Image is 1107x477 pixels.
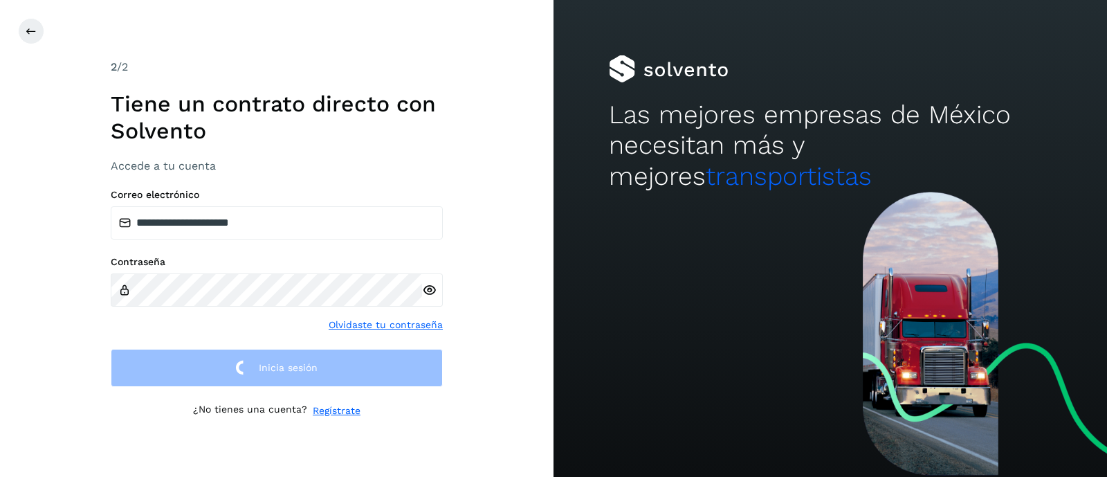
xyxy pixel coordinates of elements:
a: Olvidaste tu contraseña [329,318,443,332]
div: /2 [111,59,443,75]
h2: Las mejores empresas de México necesitan más y mejores [609,100,1052,192]
span: 2 [111,60,117,73]
label: Contraseña [111,256,443,268]
button: Inicia sesión [111,349,443,387]
h1: Tiene un contrato directo con Solvento [111,91,443,144]
span: Inicia sesión [259,363,318,372]
h3: Accede a tu cuenta [111,159,443,172]
label: Correo electrónico [111,189,443,201]
a: Regístrate [313,404,360,418]
span: transportistas [706,161,872,191]
p: ¿No tienes una cuenta? [193,404,307,418]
